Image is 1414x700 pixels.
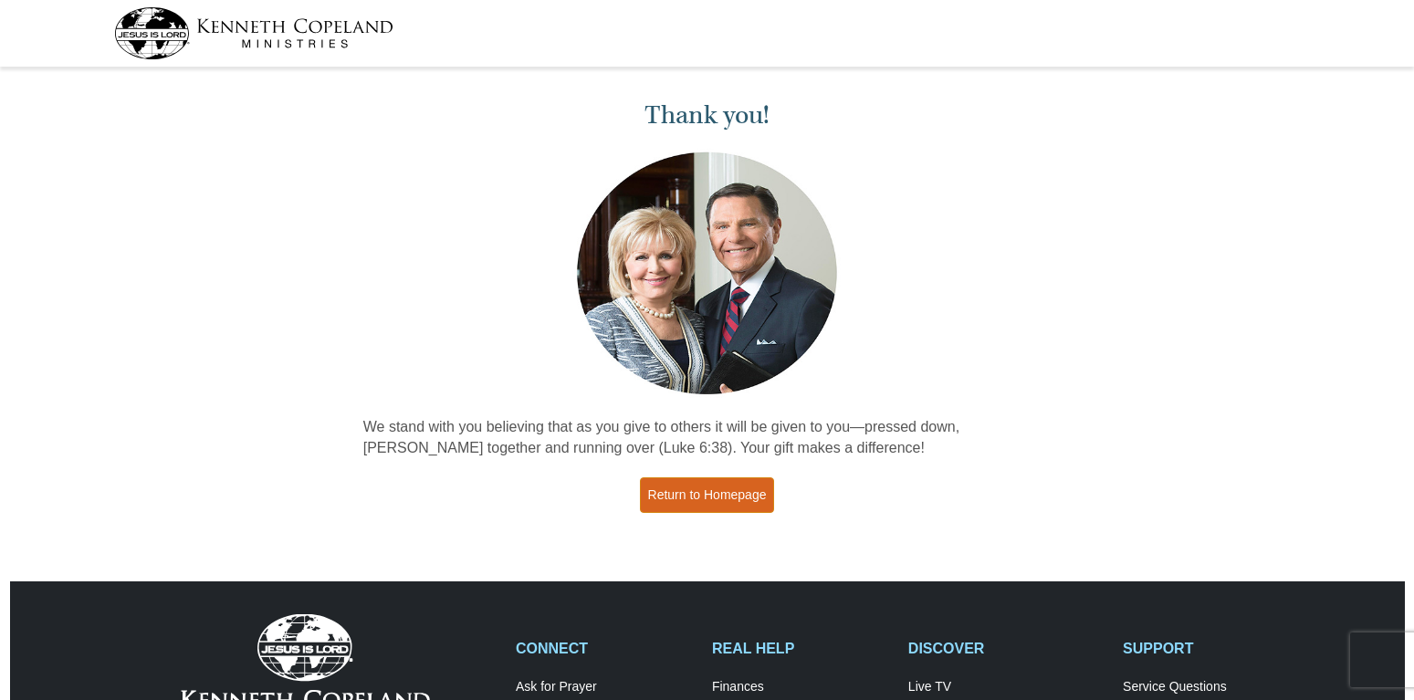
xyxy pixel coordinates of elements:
[640,477,775,513] a: Return to Homepage
[572,148,842,399] img: Kenneth and Gloria
[712,640,889,657] h2: REAL HELP
[114,7,393,59] img: kcm-header-logo.svg
[1123,679,1300,695] a: Service Questions
[363,417,1052,459] p: We stand with you believing that as you give to others it will be given to you—pressed down, [PER...
[363,100,1052,131] h1: Thank you!
[908,679,1104,695] a: Live TV
[1123,640,1300,657] h2: SUPPORT
[516,640,693,657] h2: CONNECT
[908,640,1104,657] h2: DISCOVER
[712,679,889,695] a: Finances
[516,679,693,695] a: Ask for Prayer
